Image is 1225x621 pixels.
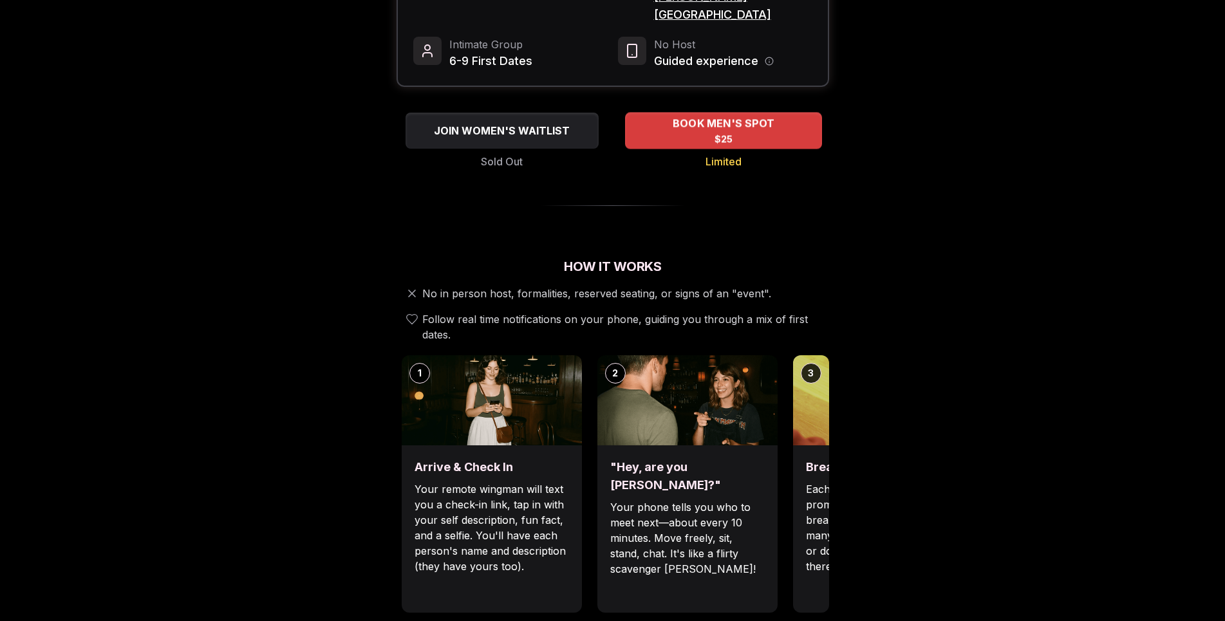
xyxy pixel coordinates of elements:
[625,112,822,149] button: BOOK MEN'S SPOT - Limited
[422,311,824,342] span: Follow real time notifications on your phone, guiding you through a mix of first dates.
[806,458,960,476] h3: Break the ice with prompts
[402,355,582,445] img: Arrive & Check In
[415,458,569,476] h3: Arrive & Check In
[406,113,599,149] button: JOIN WOMEN'S WAITLIST - Sold Out
[654,52,758,70] span: Guided experience
[409,363,430,384] div: 1
[431,123,572,138] span: JOIN WOMEN'S WAITLIST
[397,257,829,275] h2: How It Works
[449,37,532,52] span: Intimate Group
[605,363,626,384] div: 2
[806,481,960,574] p: Each date will have new convo prompts on screen to help break the ice. Cycle through as many as y...
[422,286,771,301] span: No in person host, formalities, reserved seating, or signs of an "event".
[449,52,532,70] span: 6-9 First Dates
[481,154,523,169] span: Sold Out
[714,133,733,145] span: $25
[597,355,778,445] img: "Hey, are you Max?"
[415,481,569,574] p: Your remote wingman will text you a check-in link, tap in with your self description, fun fact, a...
[669,116,776,131] span: BOOK MEN'S SPOT
[706,154,742,169] span: Limited
[654,37,774,52] span: No Host
[610,499,765,577] p: Your phone tells you who to meet next—about every 10 minutes. Move freely, sit, stand, chat. It's...
[610,458,765,494] h3: "Hey, are you [PERSON_NAME]?"
[801,363,821,384] div: 3
[765,57,774,66] button: Host information
[793,355,973,445] img: Break the ice with prompts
